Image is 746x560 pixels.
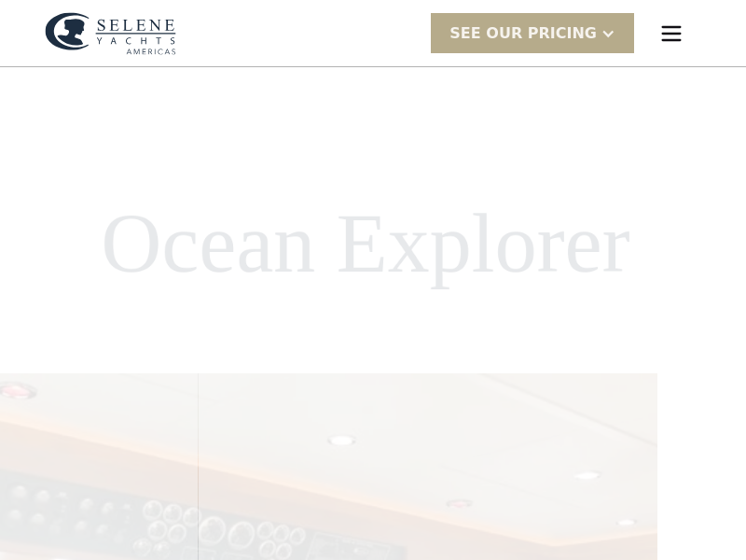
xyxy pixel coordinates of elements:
[45,12,176,55] a: home
[45,12,176,55] img: logo
[101,197,629,289] h1: Ocean Explorer
[449,22,597,45] div: SEE Our Pricing
[642,4,701,63] div: menu
[431,13,634,53] div: SEE Our Pricing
